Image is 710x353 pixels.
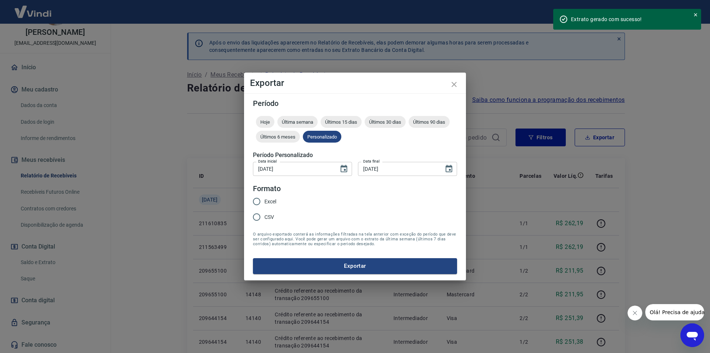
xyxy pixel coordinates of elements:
[277,116,318,128] div: Última semana
[442,161,456,176] button: Choose date, selected date is 31 de mai de 2025
[264,198,276,206] span: Excel
[363,159,380,164] label: Data final
[445,76,463,93] button: close
[358,162,439,176] input: DD/MM/YYYY
[645,304,704,320] iframe: Mensagem da empresa
[253,162,334,176] input: DD/MM/YYYY
[321,116,362,128] div: Últimos 15 dias
[571,16,684,23] div: Extrato gerado com sucesso!
[256,116,274,128] div: Hoje
[253,151,457,159] h5: Período Personalizado
[365,116,406,128] div: Últimos 30 dias
[253,232,457,246] span: O arquivo exportado conterá as informações filtradas na tela anterior com exceção do período que ...
[253,258,457,274] button: Exportar
[303,134,341,140] span: Personalizado
[680,323,704,347] iframe: Botão para abrir a janela de mensagens
[253,183,281,194] legend: Formato
[409,116,450,128] div: Últimos 90 dias
[321,119,362,125] span: Últimos 15 dias
[258,159,277,164] label: Data inicial
[250,79,460,87] h4: Exportar
[337,161,351,176] button: Choose date, selected date is 1 de mai de 2025
[628,306,642,320] iframe: Fechar mensagem
[256,119,274,125] span: Hoje
[256,131,300,143] div: Últimos 6 meses
[409,119,450,125] span: Últimos 90 dias
[303,131,341,143] div: Personalizado
[264,213,274,221] span: CSV
[365,119,406,125] span: Últimos 30 dias
[256,134,300,140] span: Últimos 6 meses
[277,119,318,125] span: Última semana
[253,100,457,107] h5: Período
[4,5,62,11] span: Olá! Precisa de ajuda?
